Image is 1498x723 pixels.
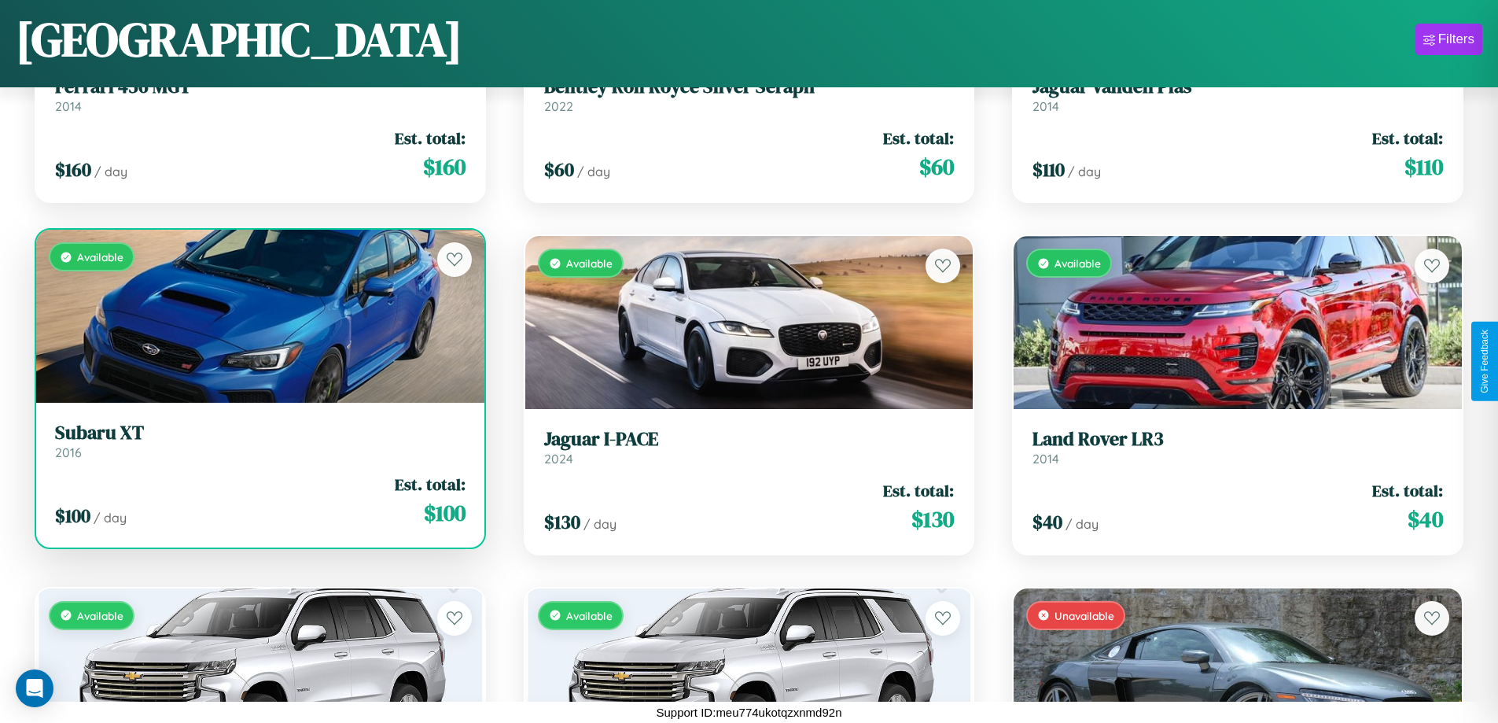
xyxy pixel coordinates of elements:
[919,151,954,183] span: $ 60
[395,473,466,496] span: Est. total:
[16,670,53,707] div: Open Intercom Messenger
[55,503,90,529] span: $ 100
[424,497,466,529] span: $ 100
[1479,330,1490,393] div: Give Feedback
[55,422,466,444] h3: Subaru XT
[1404,151,1443,183] span: $ 110
[423,151,466,183] span: $ 160
[55,444,82,460] span: 2016
[1054,256,1101,270] span: Available
[94,164,127,179] span: / day
[911,504,954,535] span: $ 130
[395,127,466,149] span: Est. total:
[77,250,123,264] span: Available
[544,76,955,114] a: Bentley Roll Royce Silver Seraph2022
[1372,127,1443,149] span: Est. total:
[1068,164,1101,179] span: / day
[1032,76,1443,98] h3: Jaguar Vanden Plas
[1415,24,1482,55] button: Filters
[544,509,580,535] span: $ 130
[1032,98,1059,114] span: 2014
[583,516,616,532] span: / day
[1372,479,1443,502] span: Est. total:
[77,609,123,622] span: Available
[94,510,127,526] span: / day
[1054,609,1114,622] span: Unavailable
[55,422,466,460] a: Subaru XT2016
[544,428,955,451] h3: Jaguar I-PACE
[1032,428,1443,451] h3: Land Rover LR3
[55,76,466,98] h3: Ferrari 456 MGT
[55,98,82,114] span: 2014
[657,702,842,723] p: Support ID: meu774ukotqzxnmd92n
[883,127,954,149] span: Est. total:
[544,98,573,114] span: 2022
[577,164,610,179] span: / day
[1032,157,1065,183] span: $ 110
[544,76,955,98] h3: Bentley Roll Royce Silver Seraph
[55,76,466,114] a: Ferrari 456 MGT2014
[1032,451,1059,467] span: 2014
[544,157,574,183] span: $ 60
[883,479,954,502] span: Est. total:
[1032,76,1443,114] a: Jaguar Vanden Plas2014
[1032,428,1443,467] a: Land Rover LR32014
[566,256,613,270] span: Available
[1032,509,1062,535] span: $ 40
[1408,504,1443,535] span: $ 40
[544,451,573,467] span: 2024
[544,428,955,467] a: Jaguar I-PACE2024
[566,609,613,622] span: Available
[1438,31,1474,47] div: Filters
[16,7,462,72] h1: [GEOGRAPHIC_DATA]
[1066,516,1099,532] span: / day
[55,157,91,183] span: $ 160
